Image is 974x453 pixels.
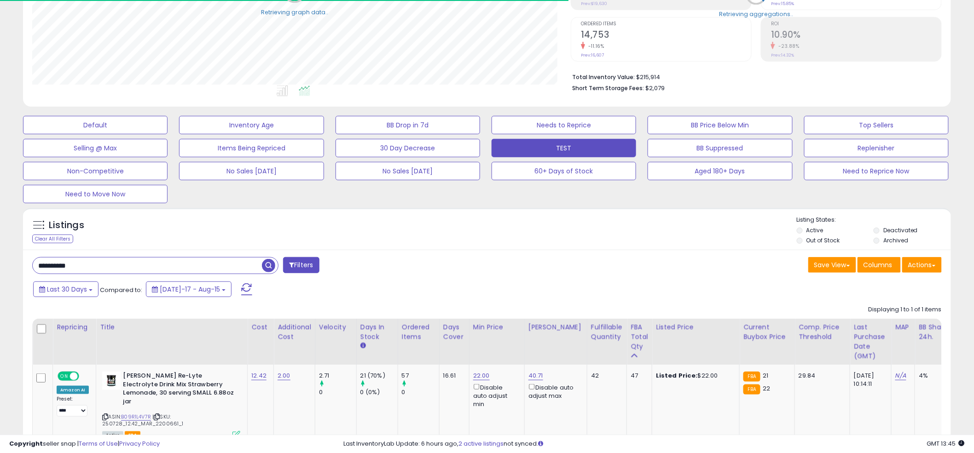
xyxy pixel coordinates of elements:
button: Save View [808,257,856,273]
div: 0 [319,388,356,396]
label: Deactivated [883,226,918,234]
div: 21 (70%) [360,372,398,380]
button: Aged 180+ Days [648,162,792,180]
a: 12.42 [251,371,267,380]
small: FBA [743,372,760,382]
div: Title [100,322,243,332]
a: 40.71 [528,371,543,380]
button: No Sales [DATE] [179,162,324,180]
b: Listed Price: [656,371,698,380]
a: N/A [895,371,906,380]
button: BB Suppressed [648,139,792,157]
button: BB Price Below Min [648,116,792,134]
div: Days Cover [443,322,465,342]
div: Cost [251,322,270,332]
label: Archived [883,236,908,244]
div: [PERSON_NAME] [528,322,583,332]
button: Last 30 Days [33,281,99,297]
div: FBA Total Qty [631,322,648,351]
div: Ordered Items [402,322,435,342]
div: Displaying 1 to 1 of 1 items [869,305,942,314]
small: Days In Stock. [360,342,366,350]
div: 2.71 [319,372,356,380]
div: Retrieving graph data.. [261,8,328,17]
a: 22.00 [473,371,490,380]
div: Disable auto adjust min [473,382,517,408]
div: Comp. Price Threshold [799,322,846,342]
div: 0 [402,388,439,396]
button: Selling @ Max [23,139,168,157]
button: BB Drop in 7d [336,116,480,134]
a: Terms of Use [79,439,118,448]
button: Top Sellers [804,116,949,134]
div: 47 [631,372,645,380]
button: Actions [902,257,942,273]
div: Listed Price [656,322,736,332]
span: [DATE]-17 - Aug-15 [160,285,220,294]
span: Columns [864,260,893,270]
button: TEST [492,139,636,157]
div: Velocity [319,322,353,332]
button: Need to Move Now [23,185,168,203]
span: 22 [763,384,770,393]
div: 57 [402,372,439,380]
span: All listings currently available for purchase on Amazon [102,431,123,439]
label: Active [806,226,823,234]
button: 30 Day Decrease [336,139,480,157]
div: 42 [591,372,620,380]
div: Current Buybox Price [743,322,791,342]
small: FBA [743,384,760,395]
div: Fulfillable Quantity [591,322,623,342]
div: Days In Stock [360,322,394,342]
button: 60+ Days of Stock [492,162,636,180]
div: 0 (0%) [360,388,398,396]
div: [DATE] 10:14:11 [854,372,884,388]
div: Last Purchase Date (GMT) [854,322,887,361]
span: 2025-09-15 13:45 GMT [927,439,965,448]
div: MAP [895,322,911,332]
div: 4% [919,372,949,380]
a: B09R1L4V7R [121,413,151,421]
a: 2 active listings [459,439,504,448]
span: ON [58,373,70,380]
strong: Copyright [9,439,43,448]
div: 16.61 [443,372,462,380]
button: Inventory Age [179,116,324,134]
button: Need to Reprice Now [804,162,949,180]
span: Last 30 Days [47,285,87,294]
div: Disable auto adjust max [528,382,580,400]
button: Items Being Repriced [179,139,324,157]
div: Amazon AI [57,386,89,394]
div: BB Share 24h. [919,322,952,342]
span: Compared to: [100,286,142,294]
button: Filters [283,257,319,273]
span: OFF [78,373,93,380]
a: 2.00 [278,371,290,380]
div: Clear All Filters [32,235,73,243]
button: Non-Competitive [23,162,168,180]
div: 29.84 [799,372,843,380]
button: Default [23,116,168,134]
button: [DATE]-17 - Aug-15 [146,281,232,297]
div: Retrieving aggregations.. [719,10,794,18]
span: FBA [125,431,140,439]
label: Out of Stock [806,236,840,244]
div: Last InventoryLab Update: 6 hours ago, not synced. [344,440,965,448]
span: 21 [763,371,768,380]
div: Preset: [57,396,89,417]
b: [PERSON_NAME] Re-Lyte Electrolyte Drink Mix Strawberry Lemonade, 30 serving SMALL 6.88oz jar [123,372,235,408]
div: Repricing [57,322,92,332]
button: Columns [858,257,901,273]
div: Additional Cost [278,322,311,342]
h5: Listings [49,219,84,232]
button: No Sales [DATE] [336,162,480,180]
div: Min Price [473,322,521,332]
div: $22.00 [656,372,732,380]
img: 41R8qFaAQ1L._SL40_.jpg [102,372,121,390]
span: | SKU: 250728_12.42_MAR_2200661_1 [102,413,183,427]
a: Privacy Policy [119,439,160,448]
div: seller snap | | [9,440,160,448]
button: Needs to Reprice [492,116,636,134]
button: Replenisher [804,139,949,157]
p: Listing States: [797,216,951,224]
